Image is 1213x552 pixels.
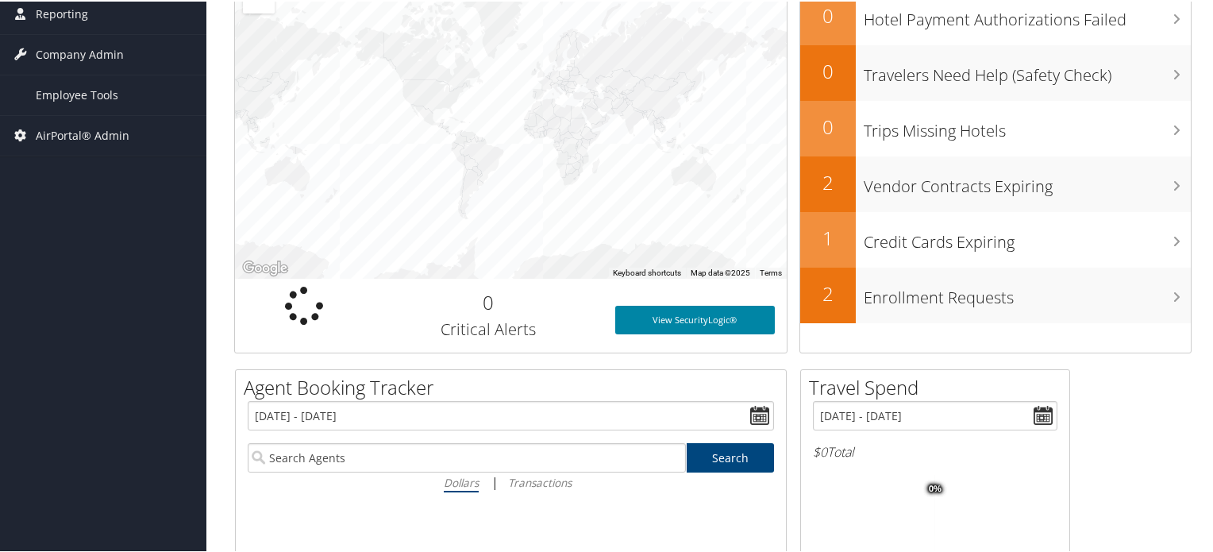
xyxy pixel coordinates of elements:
input: Search Agents [248,442,686,471]
a: 2Enrollment Requests [800,266,1191,322]
tspan: 0% [929,483,942,492]
a: 1Credit Cards Expiring [800,210,1191,266]
h3: Enrollment Requests [864,277,1191,307]
h2: 2 [800,279,856,306]
h2: 0 [800,56,856,83]
h2: Travel Spend [809,373,1069,400]
span: AirPortal® Admin [36,114,129,154]
h2: 0 [385,288,591,315]
h6: Total [813,442,1057,459]
a: 2Vendor Contracts Expiring [800,155,1191,210]
i: Transactions [508,473,572,488]
a: 0Trips Missing Hotels [800,99,1191,155]
i: Dollars [444,473,479,488]
h2: 0 [800,1,856,28]
span: Map data ©2025 [691,267,750,276]
a: Open this area in Google Maps (opens a new window) [239,257,291,277]
img: Google [239,257,291,277]
h3: Travelers Need Help (Safety Check) [864,55,1191,85]
span: $0 [813,442,827,459]
button: Keyboard shortcuts [613,266,681,277]
span: Company Admin [36,33,124,73]
span: Employee Tools [36,74,118,114]
a: View SecurityLogic® [615,304,776,333]
h3: Trips Missing Hotels [864,110,1191,141]
h2: 2 [800,168,856,195]
h2: 0 [800,112,856,139]
h3: Critical Alerts [385,317,591,339]
div: | [248,471,774,491]
a: Terms [760,267,782,276]
h3: Credit Cards Expiring [864,222,1191,252]
h2: 1 [800,223,856,250]
h3: Vendor Contracts Expiring [864,166,1191,196]
a: Search [687,442,775,471]
h2: Agent Booking Tracker [244,373,786,400]
a: 0Travelers Need Help (Safety Check) [800,44,1191,99]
